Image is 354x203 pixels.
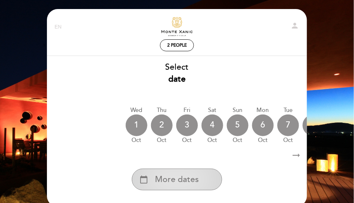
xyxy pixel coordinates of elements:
[168,74,186,84] b: date
[47,61,307,85] div: Select
[126,106,147,115] div: Wed
[291,21,299,32] button: person
[227,106,249,115] div: Sun
[151,106,173,115] div: Thu
[176,106,198,115] div: Fri
[303,106,324,115] div: Wed
[151,136,173,144] div: Oct
[227,115,249,136] div: 5
[176,115,198,136] div: 3
[291,148,302,163] i: arrow_right_alt
[291,21,299,30] i: person
[202,115,223,136] div: 4
[252,136,274,144] div: Oct
[277,115,299,136] div: 7
[252,115,274,136] div: 6
[151,115,173,136] div: 2
[176,136,198,144] div: Oct
[277,136,299,144] div: Oct
[277,106,299,115] div: Tue
[126,115,147,136] div: 1
[227,136,249,144] div: Oct
[155,174,199,186] span: More dates
[167,43,187,48] span: 2 people
[126,136,147,144] div: Oct
[303,115,324,136] div: 8
[202,136,223,144] div: Oct
[132,17,222,37] a: Descubre Monte Xanic
[303,136,324,144] div: Oct
[202,106,223,115] div: Sat
[139,173,148,186] i: calendar_today
[252,106,274,115] div: Mon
